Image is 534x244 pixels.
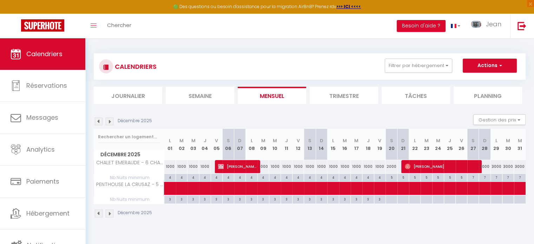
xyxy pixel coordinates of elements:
[362,196,374,202] div: 3
[405,160,478,173] span: [PERSON_NAME]
[316,129,327,160] th: 14
[304,160,316,173] div: 1000
[421,174,432,180] div: 5
[479,174,490,180] div: 7
[397,20,446,32] button: Besoin d'aide ?
[514,129,526,160] th: 31
[273,137,277,144] abbr: M
[251,137,253,144] abbr: L
[94,196,164,203] span: Nb Nuits minimum
[118,118,152,124] p: Décembre 2025
[258,196,269,202] div: 3
[502,160,514,173] div: 3000
[320,137,323,144] abbr: D
[304,196,315,202] div: 3
[433,174,444,180] div: 5
[223,129,234,160] th: 06
[187,196,199,202] div: 3
[234,129,246,160] th: 07
[444,129,455,160] th: 25
[281,174,292,180] div: 4
[281,196,292,202] div: 3
[339,196,350,202] div: 3
[339,160,351,173] div: 1000
[238,87,306,104] li: Mensuel
[463,59,517,73] button: Actions
[227,137,230,144] abbr: S
[456,129,467,160] th: 26
[292,174,304,180] div: 4
[490,129,502,160] th: 29
[339,174,350,180] div: 4
[336,4,361,9] a: >>> ICI <<<<
[517,21,526,30] img: logout
[409,129,421,160] th: 22
[176,129,187,160] th: 02
[502,129,514,160] th: 30
[397,129,409,160] th: 21
[436,137,440,144] abbr: M
[223,196,234,202] div: 3
[351,174,362,180] div: 4
[495,137,497,144] abbr: L
[164,160,176,173] div: 1000
[98,131,160,143] input: Rechercher un logement...
[258,174,269,180] div: 4
[310,87,378,104] li: Trimestre
[297,137,300,144] abbr: V
[390,137,393,144] abbr: S
[164,129,176,160] th: 01
[204,137,206,144] abbr: J
[238,137,242,144] abbr: D
[94,87,162,104] li: Journalier
[386,174,397,180] div: 5
[21,19,64,32] img: Super Booking
[518,137,522,144] abbr: M
[191,137,196,144] abbr: M
[472,137,475,144] abbr: S
[351,129,362,160] th: 17
[94,174,164,182] span: Nb Nuits minimum
[362,174,374,180] div: 4
[269,196,281,202] div: 3
[385,160,397,173] div: 2000
[374,174,385,180] div: 4
[176,196,187,202] div: 3
[304,129,316,160] th: 13
[448,137,451,144] abbr: J
[199,174,211,180] div: 4
[246,196,257,202] div: 3
[490,160,502,173] div: 3000
[486,20,501,28] span: Jean
[281,129,292,160] th: 11
[211,129,222,160] th: 05
[316,160,327,173] div: 1000
[218,160,257,173] span: [PERSON_NAME] [PERSON_NAME] CUBBADE
[362,129,374,160] th: 18
[234,174,245,180] div: 4
[164,196,176,202] div: 3
[351,160,362,173] div: 1000
[199,160,211,173] div: 1000
[308,137,311,144] abbr: S
[409,174,420,180] div: 5
[26,177,59,186] span: Paiements
[328,196,339,202] div: 3
[292,129,304,160] th: 12
[102,14,137,38] a: Chercher
[26,209,70,218] span: Hébergement
[483,137,487,144] abbr: D
[514,160,526,173] div: 3000
[187,174,199,180] div: 4
[176,160,187,173] div: 1000
[292,196,304,202] div: 3
[479,160,490,173] div: 3000
[444,174,455,180] div: 5
[26,81,67,90] span: Réservations
[211,174,222,180] div: 4
[332,137,334,144] abbr: L
[460,137,463,144] abbr: V
[113,59,157,74] h3: CALENDRIERS
[397,174,409,180] div: 5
